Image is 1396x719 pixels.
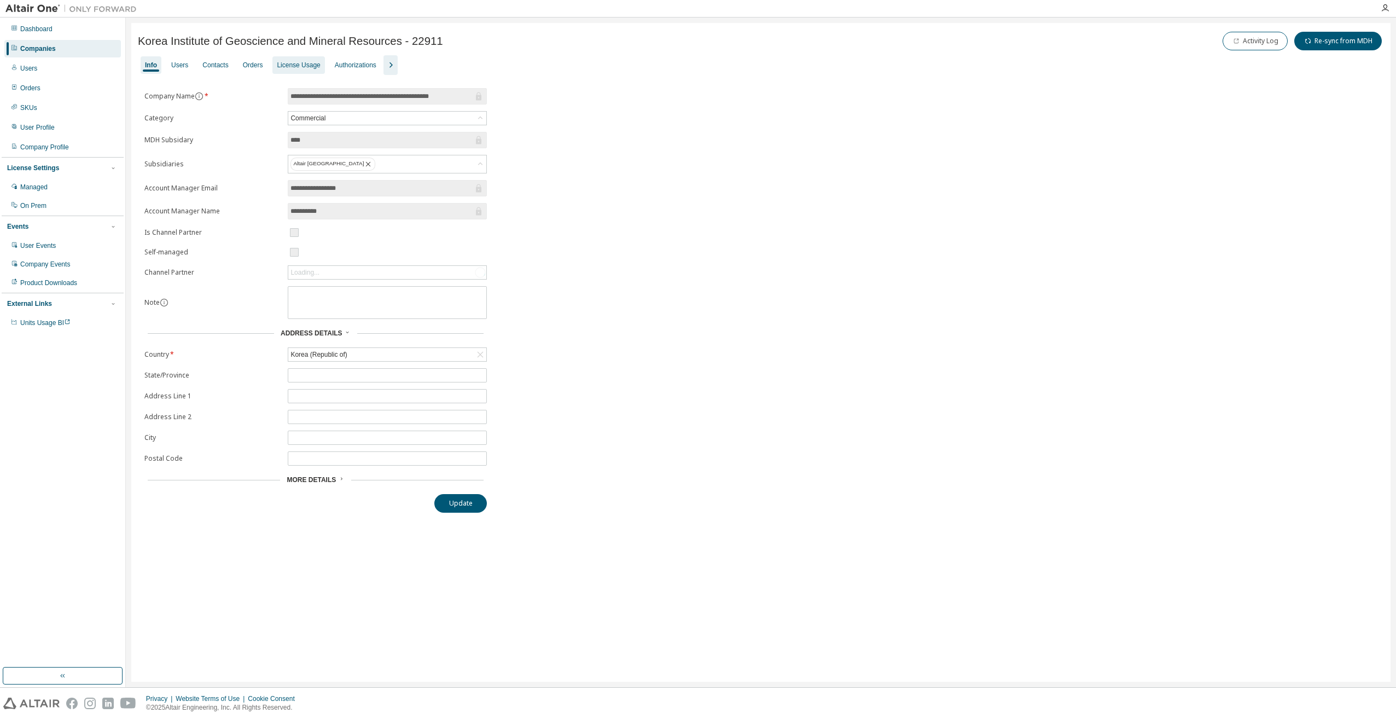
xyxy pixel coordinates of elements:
[20,123,55,132] div: User Profile
[1294,32,1382,50] button: Re-sync from MDH
[289,112,327,124] div: Commercial
[288,348,486,361] div: Korea (Republic of)
[290,158,375,171] div: Altair [GEOGRAPHIC_DATA]
[145,61,157,69] div: Info
[84,698,96,709] img: instagram.svg
[171,61,188,69] div: Users
[20,143,69,152] div: Company Profile
[5,3,142,14] img: Altair One
[144,298,160,307] label: Note
[288,155,486,173] div: Altair [GEOGRAPHIC_DATA]
[160,298,168,307] button: information
[20,64,37,73] div: Users
[20,279,77,287] div: Product Downloads
[20,84,40,92] div: Orders
[243,61,263,69] div: Orders
[144,114,281,123] label: Category
[144,433,281,442] label: City
[335,61,376,69] div: Authorizations
[277,61,320,69] div: License Usage
[144,184,281,193] label: Account Manager Email
[146,703,301,712] p: © 2025 Altair Engineering, Inc. All Rights Reserved.
[287,476,336,484] span: More Details
[144,92,281,101] label: Company Name
[20,201,46,210] div: On Prem
[20,260,70,269] div: Company Events
[144,268,281,277] label: Channel Partner
[202,61,228,69] div: Contacts
[195,92,203,101] button: information
[144,454,281,463] label: Postal Code
[144,228,281,237] label: Is Channel Partner
[7,222,28,231] div: Events
[7,299,52,308] div: External Links
[288,112,486,125] div: Commercial
[144,160,281,169] label: Subsidiaries
[288,266,486,279] div: Loading...
[176,694,248,703] div: Website Terms of Use
[248,694,301,703] div: Cookie Consent
[20,183,48,192] div: Managed
[102,698,114,709] img: linkedin.svg
[144,248,281,257] label: Self-managed
[144,392,281,401] label: Address Line 1
[144,413,281,421] label: Address Line 2
[289,349,348,361] div: Korea (Republic of)
[146,694,176,703] div: Privacy
[1223,32,1288,50] button: Activity Log
[120,698,136,709] img: youtube.svg
[434,494,487,513] button: Update
[20,25,53,33] div: Dashboard
[144,136,281,144] label: MDH Subsidary
[144,350,281,359] label: Country
[3,698,60,709] img: altair_logo.svg
[20,103,37,112] div: SKUs
[20,319,71,327] span: Units Usage BI
[66,698,78,709] img: facebook.svg
[138,35,443,48] span: Korea Institute of Geoscience and Mineral Resources - 22911
[7,164,59,172] div: License Settings
[20,241,56,250] div: User Events
[144,207,281,216] label: Account Manager Name
[290,268,319,277] div: Loading...
[20,44,56,53] div: Companies
[144,371,281,380] label: State/Province
[281,329,342,337] span: Address Details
